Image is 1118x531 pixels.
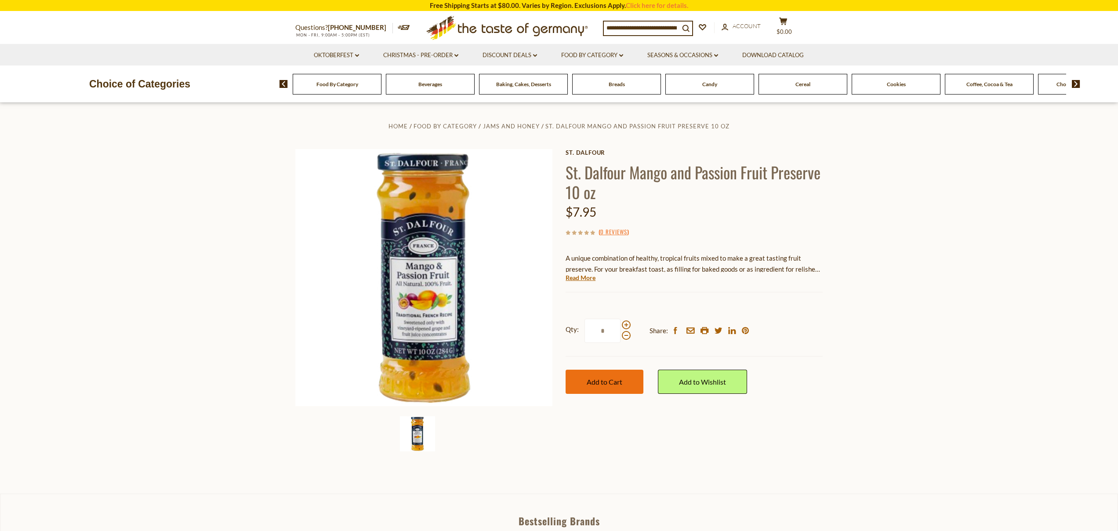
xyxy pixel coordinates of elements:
[650,325,668,336] span: Share:
[383,51,458,60] a: Christmas - PRE-ORDER
[722,22,761,31] a: Account
[316,81,358,87] a: Food By Category
[600,227,627,237] a: 0 Reviews
[566,324,579,335] strong: Qty:
[742,51,804,60] a: Download Catalog
[566,204,596,219] span: $7.95
[1056,81,1109,87] a: Chocolate & Marzipan
[647,51,718,60] a: Seasons & Occasions
[328,23,386,31] a: [PHONE_NUMBER]
[561,51,623,60] a: Food By Category
[887,81,906,87] a: Cookies
[566,162,823,202] h1: St. Dalfour Mango and Passion Fruit Preserve 10 oz
[584,319,621,343] input: Qty:
[966,81,1013,87] a: Coffee, Cocoa & Tea
[483,123,540,130] a: Jams and Honey
[770,17,796,39] button: $0.00
[566,273,595,282] a: Read More
[777,28,792,35] span: $0.00
[658,370,747,394] a: Add to Wishlist
[566,370,643,394] button: Add to Cart
[414,123,477,130] a: Food By Category
[566,253,823,275] p: A unique combination of healthy, tropical fruits mixed to make a great tasting fruit preserve. Fo...
[587,378,622,386] span: Add to Cart
[295,22,393,33] p: Questions?
[795,81,810,87] a: Cereal
[1072,80,1080,88] img: next arrow
[400,416,435,451] img: St. Dalfour Mango and Passion Fruit Preserve 10 oz
[626,1,688,9] a: Click here for details.
[733,22,761,29] span: Account
[566,149,823,156] a: St. Dalfour
[545,123,730,130] a: St. Dalfour Mango and Passion Fruit Preserve 10 oz
[496,81,551,87] a: Baking, Cakes, Desserts
[702,81,717,87] a: Candy
[314,51,359,60] a: Oktoberfest
[609,81,625,87] a: Breads
[295,149,552,406] img: St. Dalfour Mango and Passion Fruit Preserve 10 oz
[295,33,370,37] span: MON - FRI, 9:00AM - 5:00PM (EST)
[0,516,1118,526] div: Bestselling Brands
[599,227,629,236] span: ( )
[279,80,288,88] img: previous arrow
[418,81,442,87] a: Beverages
[483,51,537,60] a: Discount Deals
[388,123,408,130] a: Home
